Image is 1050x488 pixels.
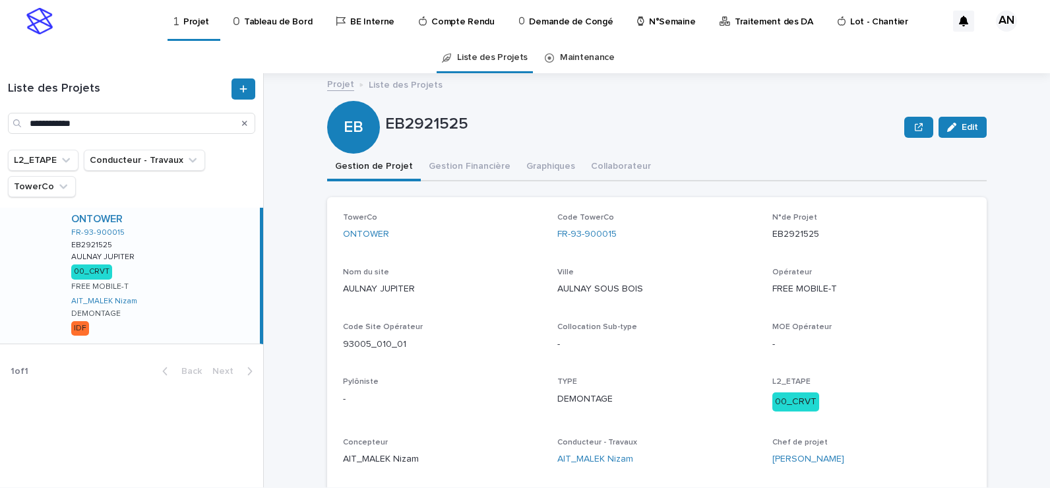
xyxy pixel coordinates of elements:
[327,154,421,181] button: Gestion de Projet
[71,282,129,291] p: FREE MOBILE-T
[962,123,978,132] span: Edit
[557,378,577,386] span: TYPE
[173,367,202,376] span: Back
[26,8,53,34] img: stacker-logo-s-only.png
[343,452,541,466] p: AIT_MALEK Nizam
[8,150,78,171] button: L2_ETAPE
[772,378,811,386] span: L2_ETAPE
[8,176,76,197] button: TowerCo
[369,76,443,91] p: Liste des Projets
[557,338,756,351] p: -
[327,65,380,137] div: EB
[71,238,115,250] p: EB2921525
[772,268,812,276] span: Opérateur
[152,365,207,377] button: Back
[8,82,229,96] h1: Liste des Projets
[996,11,1017,32] div: AN
[939,117,987,138] button: Edit
[772,282,971,296] p: FREE MOBILE-T
[343,268,389,276] span: Nom du site
[557,282,756,296] p: AULNAY SOUS BOIS
[385,115,899,134] p: EB2921525
[583,154,659,181] button: Collaborateur
[421,154,518,181] button: Gestion Financière
[71,297,137,306] a: AIT_MALEK Nizam
[557,228,617,241] a: FR-93-900015
[343,214,377,222] span: TowerCo
[518,154,583,181] button: Graphiques
[772,439,828,446] span: Chef de projet
[8,113,255,134] input: Search
[207,365,263,377] button: Next
[772,338,971,351] p: -
[71,228,125,237] a: FR-93-900015
[557,392,756,406] p: DEMONTAGE
[557,214,614,222] span: Code TowerCo
[772,452,844,466] a: [PERSON_NAME]
[84,150,205,171] button: Conducteur - Travaux
[457,42,528,73] a: Liste des Projets
[772,228,971,241] p: EB2921525
[71,250,137,262] p: AULNAY JUPITER
[772,392,819,412] div: 00_CRVT
[772,214,817,222] span: N°de Projet
[343,323,423,331] span: Code Site Opérateur
[212,367,241,376] span: Next
[343,338,541,351] p: 93005_010_01
[71,309,121,319] p: DEMONTAGE
[557,439,637,446] span: Conducteur - Travaux
[343,378,379,386] span: Pylôniste
[557,268,574,276] span: Ville
[343,439,388,446] span: Concepteur
[560,42,615,73] a: Maintenance
[71,321,89,336] div: IDF
[772,323,832,331] span: MOE Opérateur
[327,76,354,91] a: Projet
[557,452,633,466] a: AIT_MALEK Nizam
[343,282,541,296] p: AULNAY JUPITER
[343,392,541,406] p: -
[71,213,123,226] a: ONTOWER
[343,228,389,241] a: ONTOWER
[71,264,112,279] div: 00_CRVT
[557,323,637,331] span: Collocation Sub-type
